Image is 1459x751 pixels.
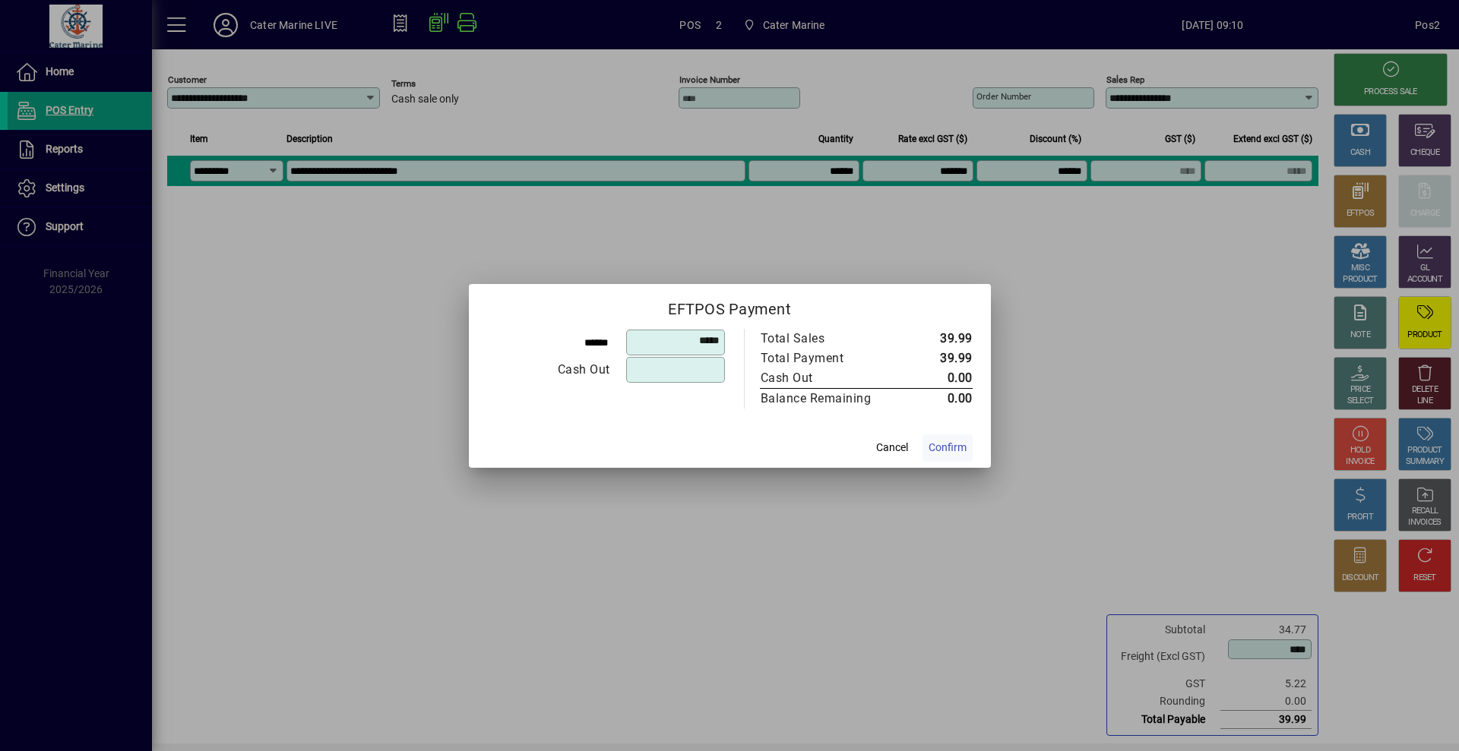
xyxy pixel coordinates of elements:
[929,440,967,456] span: Confirm
[761,390,888,408] div: Balance Remaining
[904,329,973,349] td: 39.99
[469,284,991,328] h2: EFTPOS Payment
[904,388,973,409] td: 0.00
[923,434,973,462] button: Confirm
[761,369,888,387] div: Cash Out
[904,349,973,368] td: 39.99
[904,368,973,389] td: 0.00
[868,434,916,462] button: Cancel
[760,349,904,368] td: Total Payment
[488,361,610,379] div: Cash Out
[876,440,908,456] span: Cancel
[760,329,904,349] td: Total Sales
